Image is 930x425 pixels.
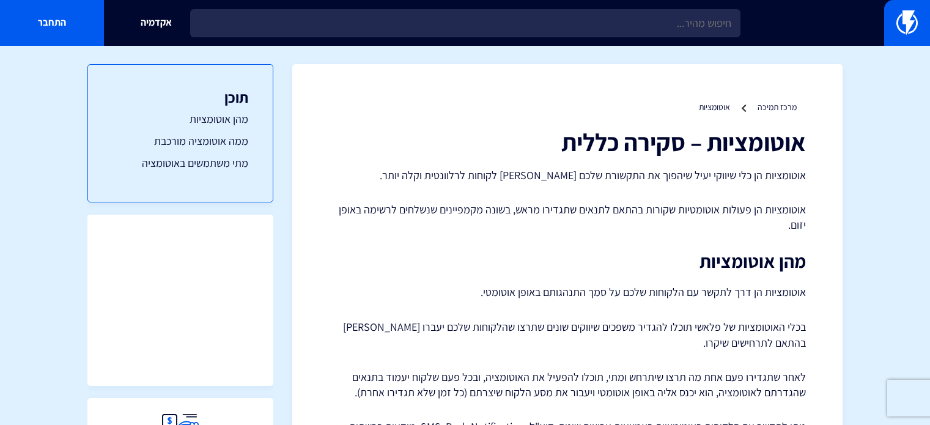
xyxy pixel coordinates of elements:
h1: אוטומציות – סקירה כללית [329,128,806,155]
h3: תוכן [113,89,248,105]
a: מהן אוטומציות [113,111,248,127]
h2: מהן אוטומציות [329,251,806,272]
p: בכלי האוטומציות של פלאשי תוכלו להגדיר משפכים שיווקים שונים שתרצו שהלקוחות שלכם יעברו [PERSON_NAME... [329,319,806,350]
p: אוטומציות הן דרך לתקשר עם הלקוחות שלכם על סמך התנהגותם באופן אוטומטי. [329,284,806,301]
a: ממה אוטומציה מורכבת [113,133,248,149]
a: מרכז תמיכה [758,102,797,113]
input: חיפוש מהיר... [190,9,740,37]
p: אוטומציות הן פעולות אוטומטיות שקורות בהתאם לתנאים שתגדירו מראש, בשונה מקמפיינים שנשלחים לרשימה בא... [329,202,806,233]
a: מתי משתמשים באוטומציה [113,155,248,171]
a: אוטומציות [699,102,730,113]
p: לאחר שתגדירו פעם אחת מה תרצו שיתרחש ומתי, תוכלו להפעיל את האוטומציה, ובכל פעם שלקוח יעמוד בתנאים ... [329,369,806,401]
p: אוטומציות הן כלי שיווקי יעיל שיהפוך את התקשורת שלכם [PERSON_NAME] לקוחות לרלוונטית וקלה יותר. [329,168,806,183]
